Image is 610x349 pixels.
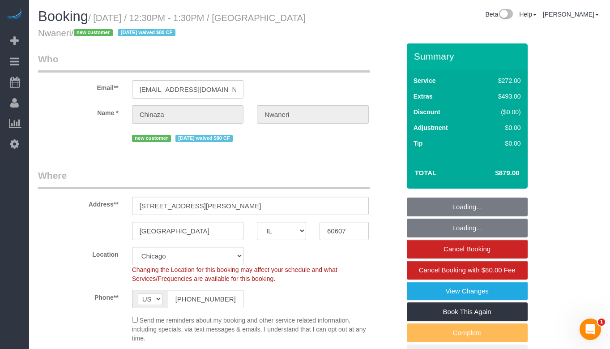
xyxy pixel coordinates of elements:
[132,317,366,342] span: Send me reminders about my booking and other service related information, including specials, via...
[598,319,605,326] span: 1
[38,9,88,24] span: Booking
[468,169,519,177] h4: $879.00
[132,105,244,124] input: First Name**
[519,11,537,18] a: Help
[38,52,370,73] legend: Who
[479,108,521,116] div: ($0.00)
[132,266,337,282] span: Changing the Location for this booking may affect your schedule and what Services/Frequencies are...
[320,222,369,240] input: Zip Code**
[414,92,433,101] label: Extras
[415,169,437,177] strong: Total
[257,105,369,124] input: Last Name*
[407,302,528,321] a: Book This Again
[407,261,528,280] a: Cancel Booking with $80.00 Fee
[118,29,175,36] span: [DATE] waived $80 CF
[414,51,523,61] h3: Summary
[479,139,521,148] div: $0.00
[31,247,125,259] label: Location
[71,28,178,38] span: /
[31,105,125,117] label: Name *
[175,135,233,142] span: [DATE] waived $80 CF
[479,76,521,85] div: $272.00
[479,123,521,132] div: $0.00
[38,13,306,38] small: / [DATE] / 12:30PM - 1:30PM / [GEOGRAPHIC_DATA] Nwaneri
[485,11,513,18] a: Beta
[414,123,448,132] label: Adjustment
[498,9,513,21] img: New interface
[419,266,516,274] span: Cancel Booking with $80.00 Fee
[407,240,528,259] a: Cancel Booking
[414,108,440,116] label: Discount
[580,319,601,340] iframe: Intercom live chat
[407,282,528,301] a: View Changes
[38,169,370,189] legend: Where
[132,135,171,142] span: new customer
[5,9,23,22] img: Automaid Logo
[479,92,521,101] div: $493.00
[543,11,599,18] a: [PERSON_NAME]
[414,139,423,148] label: Tip
[414,76,436,85] label: Service
[74,29,113,36] span: new customer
